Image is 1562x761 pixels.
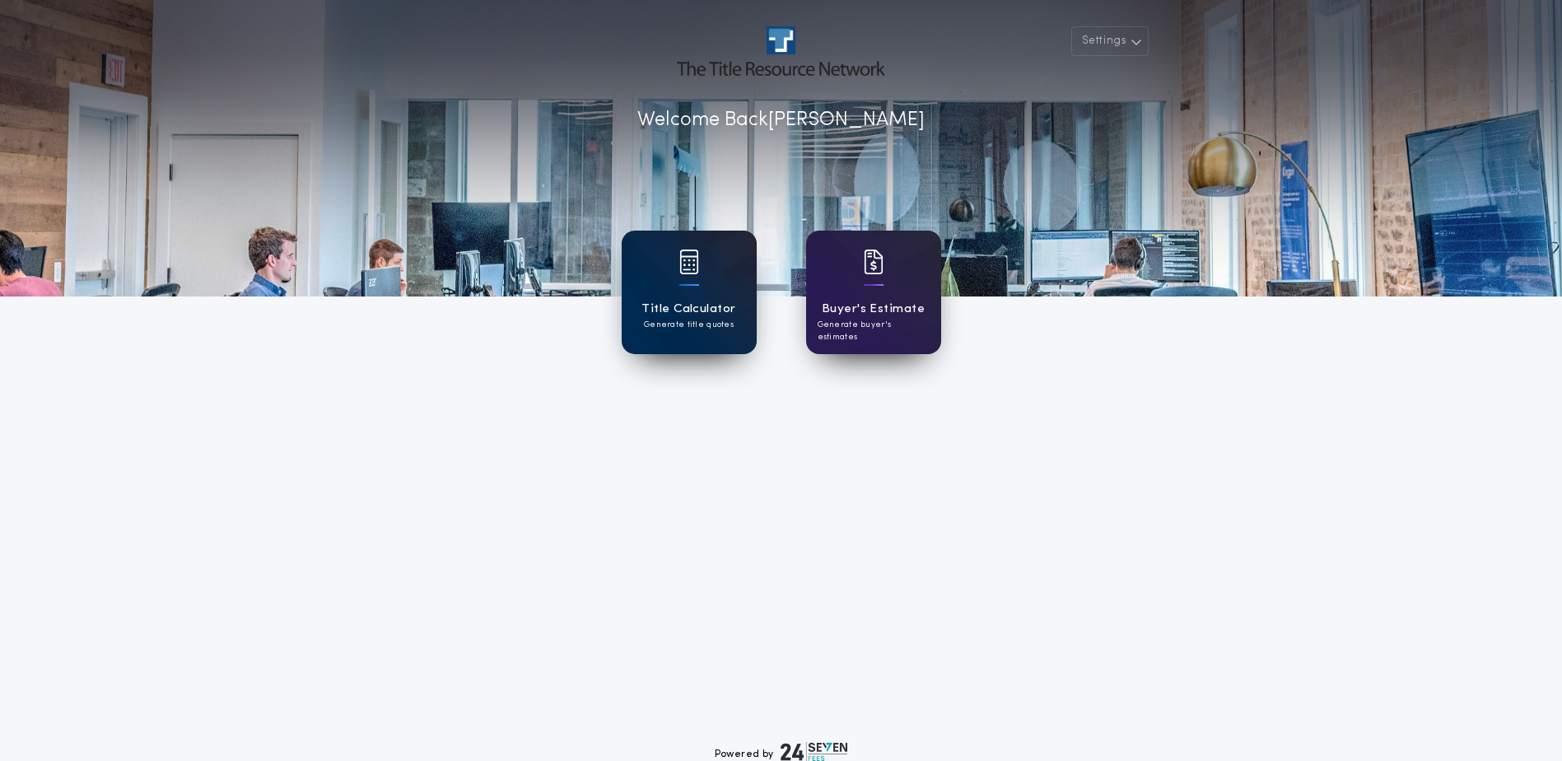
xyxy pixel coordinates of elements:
h1: Title Calculator [641,300,735,319]
a: card iconBuyer's EstimateGenerate buyer's estimates [806,231,941,354]
button: Settings [1071,26,1149,56]
p: Generate buyer's estimates [818,319,930,343]
a: card iconTitle CalculatorGenerate title quotes [622,231,757,354]
img: card icon [864,250,884,274]
p: Generate title quotes [644,319,734,331]
img: card icon [679,250,699,274]
p: Welcome Back [PERSON_NAME] [637,105,925,135]
h1: Buyer's Estimate [822,300,925,319]
img: account-logo [677,26,884,76]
